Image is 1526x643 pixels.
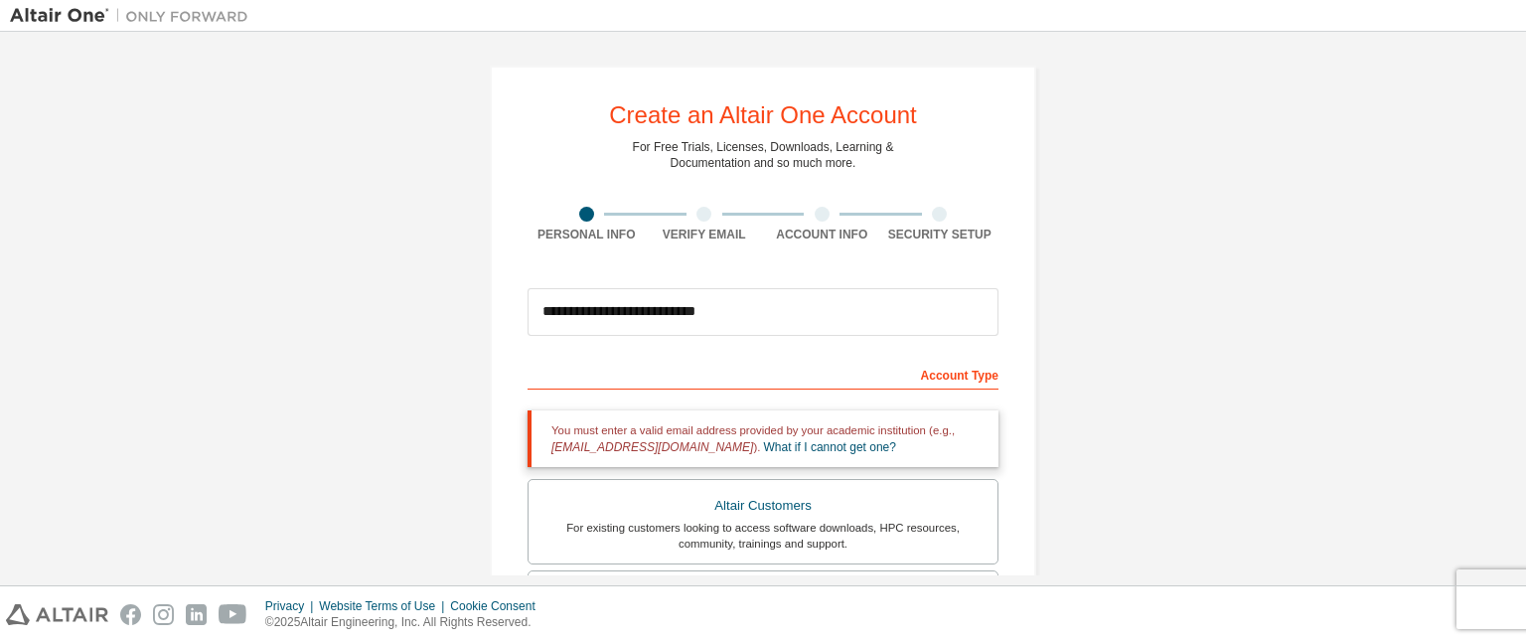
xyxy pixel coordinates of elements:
p: © 2025 Altair Engineering, Inc. All Rights Reserved. [265,614,547,631]
img: facebook.svg [120,604,141,625]
div: Personal Info [528,227,646,242]
div: Privacy [265,598,319,614]
div: Website Terms of Use [319,598,450,614]
div: For Free Trials, Licenses, Downloads, Learning & Documentation and so much more. [633,139,894,171]
img: Altair One [10,6,258,26]
span: [EMAIL_ADDRESS][DOMAIN_NAME] [551,440,753,454]
div: Verify Email [646,227,764,242]
div: Account Info [763,227,881,242]
div: Account Type [528,358,998,390]
div: Cookie Consent [450,598,546,614]
a: What if I cannot get one? [764,440,896,454]
div: For existing customers looking to access software downloads, HPC resources, community, trainings ... [540,520,986,552]
div: You must enter a valid email address provided by your academic institution (e.g., ). [528,410,998,467]
img: youtube.svg [219,604,247,625]
img: linkedin.svg [186,604,207,625]
div: Create an Altair One Account [609,103,917,127]
div: Altair Customers [540,492,986,520]
div: Security Setup [881,227,999,242]
img: altair_logo.svg [6,604,108,625]
img: instagram.svg [153,604,174,625]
